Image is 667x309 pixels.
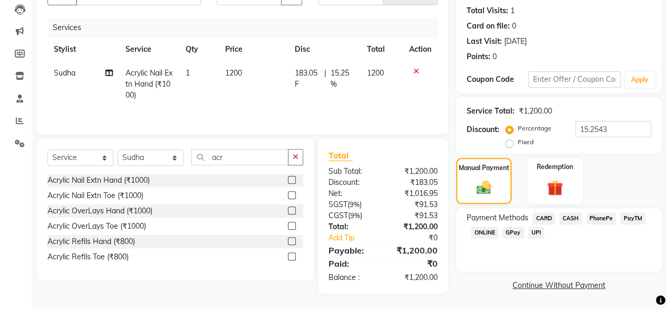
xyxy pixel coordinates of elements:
[467,124,499,135] div: Discount:
[383,221,446,232] div: ₹1,200.00
[321,244,383,257] div: Payable:
[321,221,383,232] div: Total:
[125,68,172,100] span: Acrylic Nail Extn Hand (₹1000)
[47,175,150,186] div: Acrylic Nail Extn Hand (₹1000)
[467,106,515,117] div: Service Total:
[328,150,353,161] span: Total
[49,18,446,38] div: Services
[504,36,527,47] div: [DATE]
[383,188,446,199] div: ₹1,016.95
[620,212,645,224] span: PayTM
[533,212,555,224] span: CARD
[321,166,383,177] div: Sub Total:
[321,257,383,270] div: Paid:
[295,68,320,90] span: 183.05 F
[225,68,242,78] span: 1200
[186,68,190,78] span: 1
[467,74,528,85] div: Coupon Code
[367,68,384,78] span: 1200
[510,5,515,16] div: 1
[383,244,446,257] div: ₹1,200.00
[331,68,354,90] span: 15.25 %
[288,38,361,61] th: Disc
[518,124,552,133] label: Percentage
[471,227,498,239] span: ONLINE
[328,211,348,220] span: CGST
[383,272,446,283] div: ₹1,200.00
[467,21,510,32] div: Card on file:
[119,38,179,61] th: Service
[559,212,582,224] span: CASH
[537,162,573,172] label: Redemption
[191,149,288,165] input: Search or Scan
[542,178,568,198] img: _gift.svg
[54,68,75,78] span: Sudha
[324,68,326,90] span: |
[361,38,403,61] th: Total
[179,38,219,61] th: Qty
[321,232,393,244] a: Add Tip
[47,236,135,247] div: Acrylic Refils Hand (₹800)
[458,280,660,291] a: Continue Without Payment
[459,163,509,173] label: Manual Payment
[383,199,446,210] div: ₹91.53
[502,227,524,239] span: GPay
[47,190,143,201] div: Acrylic Nail Extn Toe (₹1000)
[47,221,146,232] div: Acrylic OverLays Toe (₹1000)
[467,5,508,16] div: Total Visits:
[321,210,383,221] div: ( )
[321,199,383,210] div: ( )
[47,205,152,217] div: Acrylic OverLays Hand (₹1000)
[467,212,528,223] span: Payment Methods
[467,51,490,62] div: Points:
[321,188,383,199] div: Net:
[519,106,552,117] div: ₹1,200.00
[383,177,446,188] div: ₹183.05
[512,21,516,32] div: 0
[528,71,621,88] input: Enter Offer / Coupon Code
[383,166,446,177] div: ₹1,200.00
[393,232,446,244] div: ₹0
[403,38,438,61] th: Action
[625,72,655,88] button: Apply
[350,200,360,209] span: 9%
[219,38,288,61] th: Price
[467,36,502,47] div: Last Visit:
[383,257,446,270] div: ₹0
[47,38,119,61] th: Stylist
[586,212,616,224] span: PhonePe
[528,227,545,239] span: UPI
[328,200,347,209] span: SGST
[383,210,446,221] div: ₹91.53
[350,211,360,220] span: 9%
[321,177,383,188] div: Discount:
[472,179,496,196] img: _cash.svg
[518,137,534,147] label: Fixed
[492,51,497,62] div: 0
[47,251,129,263] div: Acrylic Refils Toe (₹800)
[321,272,383,283] div: Balance :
